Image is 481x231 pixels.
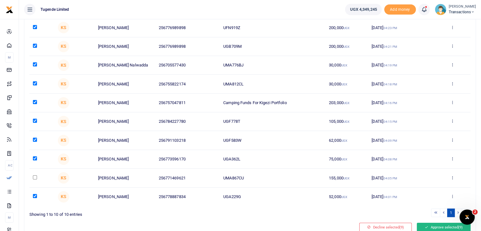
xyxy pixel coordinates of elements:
small: UGX [341,158,347,161]
small: UGX [341,139,347,142]
span: 2 [472,209,478,215]
span: (9) [399,225,404,229]
td: UMA812CL [220,75,325,93]
span: Kevin Sessanga [58,59,69,71]
td: 256773596170 [155,150,220,169]
td: [DATE] [368,94,434,112]
li: M [5,52,14,63]
td: 62,000 [325,131,368,150]
td: [PERSON_NAME] [95,188,155,206]
td: [DATE] [368,131,434,150]
a: profile-user [PERSON_NAME] Transactions [435,4,476,15]
td: Camping Funds For Kigezi Portfolio [220,94,325,112]
li: Wallet ballance [342,4,384,15]
span: UGX 4,349,245 [350,6,377,13]
td: [PERSON_NAME] [95,131,155,150]
small: 04:18 PM [383,83,397,86]
td: [DATE] [368,188,434,206]
span: Kevin Sessanga [58,41,69,52]
span: Tugende Limited [38,7,72,12]
td: 200,000 [325,18,368,37]
td: UGF583W [220,131,325,150]
small: UGX [341,195,347,199]
td: [PERSON_NAME] [95,37,155,56]
small: 04:23 PM [383,26,397,30]
td: 256791103218 [155,131,220,150]
span: Add money [384,4,416,15]
span: Kevin Sessanga [58,172,69,184]
td: [PERSON_NAME] Nalwadda [95,56,155,75]
small: 04:05 PM [383,177,397,180]
img: logo-small [6,6,13,14]
small: [PERSON_NAME] [449,4,476,9]
td: UGA229G [220,188,325,206]
small: UGX [343,177,349,180]
td: 256776989898 [155,37,220,56]
small: 04:15 PM [383,120,397,123]
iframe: Intercom live chat [459,209,475,225]
td: 52,000 [325,188,368,206]
a: Add money [384,7,416,11]
small: UGX [343,120,349,123]
small: UGX [341,64,347,67]
span: Kevin Sessanga [58,191,69,203]
td: 155,000 [325,169,368,187]
td: [PERSON_NAME] [95,150,155,169]
small: 04:19 PM [383,64,397,67]
span: Kevin Sessanga [58,135,69,146]
td: [PERSON_NAME] [95,94,155,112]
li: M [5,212,14,223]
span: Transactions [449,9,476,15]
td: [DATE] [368,169,434,187]
td: 256784227780 [155,112,220,131]
td: [DATE] [368,37,434,56]
td: 30,000 [325,56,368,75]
td: UMA776BJ [220,56,325,75]
small: UGX [343,45,349,48]
td: UMA867CU [220,169,325,187]
td: 203,000 [325,94,368,112]
small: UGX [341,83,347,86]
img: profile-user [435,4,446,15]
td: [DATE] [368,75,434,93]
td: 256776989898 [155,18,220,37]
td: [PERSON_NAME] [95,112,155,131]
td: UFN919Z [220,18,325,37]
td: 75,000 [325,150,368,169]
td: 256771469621 [155,169,220,187]
td: 200,000 [325,37,368,56]
td: 105,000 [325,112,368,131]
td: UGB709M [220,37,325,56]
td: 256705577430 [155,56,220,75]
a: 1 [447,209,455,217]
small: UGX [343,101,349,105]
td: [PERSON_NAME] [95,169,155,187]
td: UGA362L [220,150,325,169]
span: Kevin Sessanga [58,22,69,33]
div: Showing 1 to 10 of 10 entries [29,208,248,218]
small: 04:16 PM [383,101,397,105]
td: [DATE] [368,56,434,75]
span: Kevin Sessanga [58,97,69,109]
td: 30,000 [325,75,368,93]
span: Kevin Sessanga [58,116,69,127]
td: 256757047811 [155,94,220,112]
td: [PERSON_NAME] [95,18,155,37]
small: 04:21 PM [383,45,397,48]
span: Kevin Sessanga [58,153,69,165]
td: [DATE] [368,18,434,37]
span: (9) [458,225,463,229]
li: Ac [5,160,14,171]
span: Kevin Sessanga [58,78,69,90]
a: UGX 4,349,245 [345,4,381,15]
a: logo-small logo-large logo-large [6,7,13,12]
td: UGF778T [220,112,325,131]
small: 04:09 PM [383,139,397,142]
td: [DATE] [368,150,434,169]
small: UGX [343,26,349,30]
td: 256778887834 [155,188,220,206]
li: Toup your wallet [384,4,416,15]
small: 04:01 PM [383,195,397,199]
td: [DATE] [368,112,434,131]
td: [PERSON_NAME] [95,75,155,93]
